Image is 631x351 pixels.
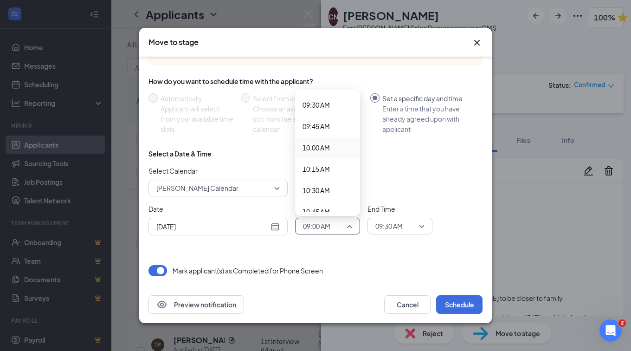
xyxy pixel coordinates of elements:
svg: Eye [156,299,167,310]
span: 2 [618,319,626,327]
div: How do you want to schedule time with the applicant? [148,77,483,86]
div: Enter a time that you have already agreed upon with applicant [382,104,475,134]
span: End Time [367,204,432,214]
span: 10:45 AM [303,207,330,217]
svg: Cross [471,37,483,48]
input: Sep 3, 2025 [156,221,269,232]
p: Mark applicant(s) as Completed for Phone Screen [173,266,323,275]
button: Cancel [384,295,431,314]
button: EyePreview notification [148,295,244,314]
span: 09:30 AM [375,219,403,233]
button: Schedule [436,295,483,314]
span: 10:15 AM [303,164,330,174]
span: Select Calendar [148,166,288,176]
div: Select a Date & Time [148,149,212,158]
span: Date [148,204,288,214]
div: Applicant will select from your available time slots [161,104,233,134]
span: 09:45 AM [303,121,330,131]
h3: Move to stage [148,37,199,47]
iframe: Intercom live chat [599,319,622,342]
div: Select from availability [253,93,363,104]
button: Close [471,37,483,48]
span: 09:00 AM [303,219,330,233]
span: 10:00 AM [303,143,330,153]
div: Automatically [161,93,233,104]
span: [PERSON_NAME] Calendar [156,181,238,195]
span: 09:30 AM [303,100,330,110]
div: Set a specific day and time [382,93,475,104]
div: Choose an available day and time slot from the interview lead’s calendar [253,104,363,134]
span: 10:30 AM [303,185,330,195]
